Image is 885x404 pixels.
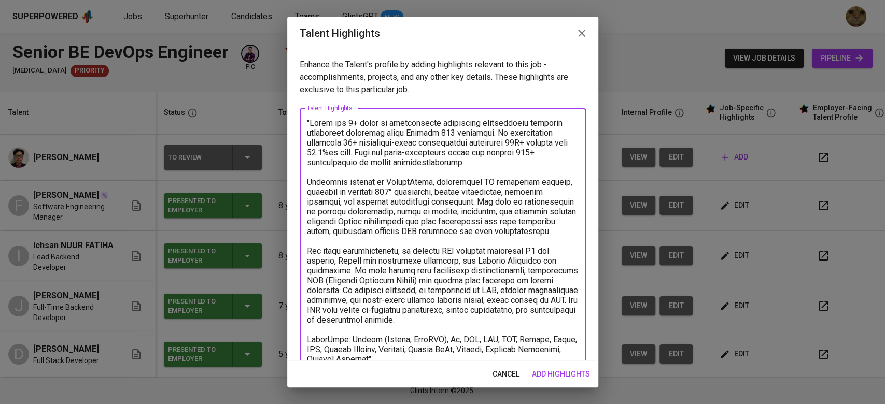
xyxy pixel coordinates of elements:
textarea: "Lorem ips 9+ dolor si ametconsecte adipiscing elitseddoeiu temporin utlaboreet doloremag aliqu E... [307,118,579,374]
button: cancel [488,365,524,384]
p: Enhance the Talent's profile by adding highlights relevant to this job - accomplishments, project... [300,59,586,96]
h2: Talent Highlights [300,25,586,41]
span: add highlights [532,368,590,381]
span: cancel [493,368,519,381]
button: add highlights [528,365,594,384]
